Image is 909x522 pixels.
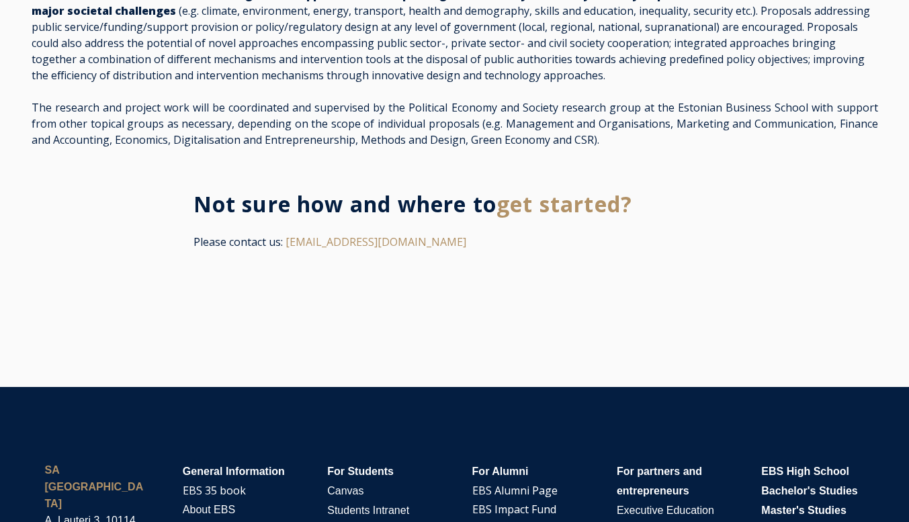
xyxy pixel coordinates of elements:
[327,466,394,477] span: For Students
[496,189,632,218] span: get started?
[193,234,716,250] p: Please contact us:
[761,505,847,516] span: Master's Studies
[761,466,849,477] span: EBS High School
[327,505,409,516] span: Students Intranet
[286,234,466,249] a: [EMAIL_ADDRESS][DOMAIN_NAME]
[761,483,857,498] a: Bachelor's Studies
[761,485,857,496] span: Bachelor's Studies
[193,191,716,218] h3: Not sure how and where to
[183,466,285,477] span: General Information
[327,483,363,498] a: Canvas
[32,99,878,148] p: The research and project work will be coordinated and supervised by the Political Economy and Soc...
[183,504,235,515] span: About EBS
[327,503,409,517] a: Students Intranet
[761,464,849,478] a: EBS High School
[617,503,714,517] a: Executive Education
[617,466,702,496] span: For partners and entrepreneurs
[183,483,246,498] a: EBS 35 book
[472,466,529,477] span: For Alumni
[183,502,235,517] a: About EBS
[472,483,558,498] a: EBS Alumni Page
[617,505,714,516] span: Executive Education
[327,485,363,496] span: Canvas
[45,464,144,509] strong: SA [GEOGRAPHIC_DATA]
[761,503,847,517] a: Master's Studies
[472,502,556,517] a: EBS Impact Fund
